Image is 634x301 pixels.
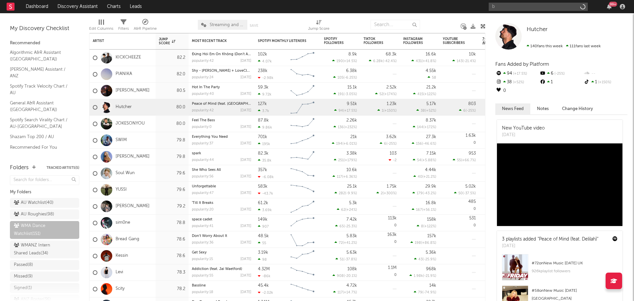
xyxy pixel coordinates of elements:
[338,126,344,129] span: 136
[192,59,214,63] div: popularity: 42
[426,201,436,205] div: 16.8k
[10,175,79,185] input: Search for folders...
[346,208,356,212] span: +24 %
[424,93,435,96] span: +122 %
[258,168,267,172] div: 357k
[192,135,251,139] div: Everything You Need
[192,102,251,106] div: Peace of Mind (feat. Delilah)
[403,37,426,45] div: Instagram Followers
[192,201,213,205] a: 'Till It Breaks
[413,125,436,129] div: ( )
[539,78,583,87] div: 1
[192,142,213,145] div: popularity: 37
[10,25,79,33] div: My Discovery Checklist
[258,142,270,146] div: 195k
[347,184,357,189] div: 25.1k
[495,78,539,87] div: 38
[192,86,220,89] a: Hot In The Party
[424,192,435,195] span: -43.2 %
[10,260,79,270] a: Passed(8)
[14,210,54,218] div: AU Roughies ( 98 )
[333,75,357,80] div: ( )
[240,191,251,195] div: [DATE]
[386,135,397,139] div: 3.62k
[10,209,79,219] a: AU Roughies(98)
[412,141,436,146] div: ( )
[192,152,251,155] div: spark
[423,175,435,179] span: +21.2 %
[192,119,215,122] a: Feel The Bass
[337,76,343,80] span: 105
[240,125,251,129] div: [DATE]
[288,132,317,149] svg: Chart title
[192,234,227,238] a: Don't Worry About It
[384,59,396,63] span: -42.4 %
[609,2,617,7] div: 99 +
[443,132,476,148] div: 0
[333,174,357,179] div: ( )
[159,70,185,78] div: 82.0
[258,125,272,130] div: 9.86k
[443,198,476,214] div: 0
[465,184,476,189] div: 5.02k
[422,159,435,162] span: +5.88 %
[346,168,357,172] div: 10.6k
[502,132,545,138] div: [DATE]
[14,199,53,207] div: AU Watchlist ( 40 )
[10,133,73,140] a: Shazam Top 200 / AU
[495,69,539,78] div: 94
[192,191,214,195] div: popularity: 47
[387,142,396,146] span: -25 %
[10,283,79,293] a: Signed(1)
[412,207,436,212] div: ( )
[423,208,435,212] span: +56.1 %
[335,191,357,195] div: ( )
[258,85,268,90] div: 59.3k
[337,207,357,212] div: ( )
[457,159,461,162] span: 55
[288,165,317,182] svg: Chart title
[468,102,476,106] div: 803
[192,86,251,89] div: Hot In The Party
[423,142,435,146] span: -46.6 %
[240,92,251,96] div: [DATE]
[93,39,142,43] div: Artist
[258,92,271,96] div: 9.72k
[210,23,244,27] span: Streaming and Audience Overview
[334,92,357,96] div: ( )
[192,175,214,178] div: popularity: 56
[159,136,185,144] div: 79.8
[332,59,357,63] div: ( )
[417,159,421,162] span: 54
[334,108,357,113] div: ( )
[532,259,617,267] div: # 72 on New Music [DATE] UK
[527,27,547,32] span: Hutcher
[539,69,583,78] div: 6
[463,109,466,113] span: 6
[47,166,79,169] button: Tracked Artists(5)
[250,24,258,27] button: Save
[336,59,343,63] span: 190
[458,192,463,195] span: 50
[380,141,397,146] div: ( )
[10,83,73,96] a: Spotify Track Velocity Chart / AU
[527,26,547,33] a: Hutcher
[425,184,436,189] div: 29.9k
[240,142,251,145] div: [DATE]
[364,37,387,45] div: TikTok Followers
[421,109,425,113] span: 38
[468,200,476,204] div: 485
[425,168,436,172] div: 4.44k
[344,59,356,63] span: +14.5 %
[512,81,524,84] span: +52 %
[240,109,251,112] div: [DATE]
[116,88,150,94] a: [PERSON_NAME]
[192,135,228,139] a: Everything You Need
[10,272,79,282] a: Missed(9)
[370,20,420,30] input: Search...
[159,186,185,194] div: 79.6
[116,220,130,226] a: sim0ne
[10,198,79,208] a: AU Watchlist(40)
[349,201,357,205] div: 5.3k
[375,92,397,96] div: ( )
